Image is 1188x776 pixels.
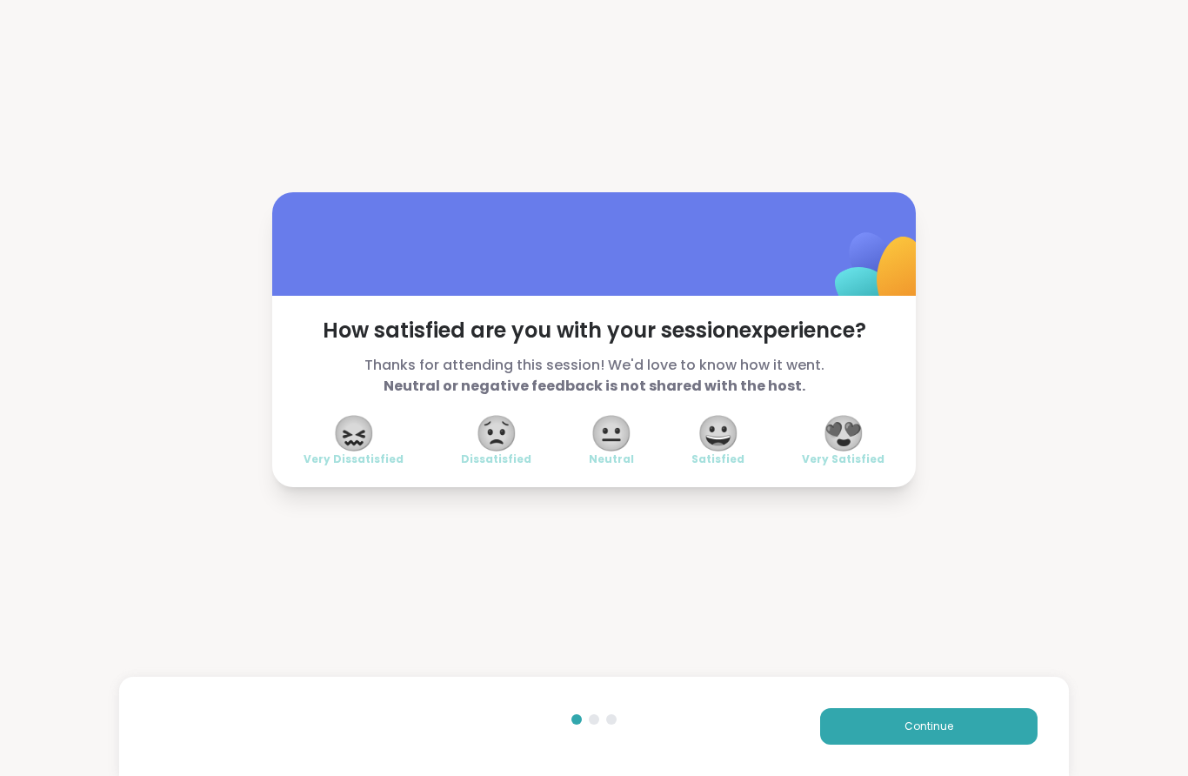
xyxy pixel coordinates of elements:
[304,317,884,345] span: How satisfied are you with your session experience?
[475,418,518,449] span: 😟
[384,376,805,396] b: Neutral or negative feedback is not shared with the host.
[904,719,953,734] span: Continue
[590,418,633,449] span: 😐
[794,187,967,360] img: ShareWell Logomark
[304,355,884,397] span: Thanks for attending this session! We'd love to know how it went.
[820,708,1038,745] button: Continue
[589,452,634,466] span: Neutral
[822,418,865,449] span: 😍
[332,418,376,449] span: 😖
[802,452,884,466] span: Very Satisfied
[697,418,740,449] span: 😀
[691,452,744,466] span: Satisfied
[461,452,531,466] span: Dissatisfied
[304,452,404,466] span: Very Dissatisfied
